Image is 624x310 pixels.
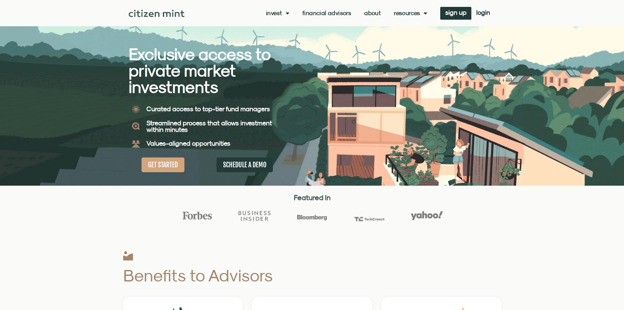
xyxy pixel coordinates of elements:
a: login [471,7,495,20]
span: GET STARTED [148,161,178,169]
a: SCHEDULE A DEMO [217,157,273,172]
a: GET STARTED [142,157,184,172]
a: Invest [266,10,289,16]
b: Values-aligned opportunities [146,139,230,147]
span: sign up [445,10,466,15]
img: Forbes Logo [181,211,213,220]
h2: Exclusive access to private market investments [129,46,289,95]
h2: Benefits to Advisors [123,267,370,284]
span: login [476,10,490,15]
strong: Featured In [294,193,331,202]
span: SCHEDULE A DEMO [223,161,266,169]
a: About [364,10,381,16]
a: Resources [394,10,427,16]
b: Streamlined process that allows investment within minutes [146,119,272,133]
a: Financial Advisors [302,10,351,16]
a: sign up [440,7,471,20]
b: Curated access to top-tier fund managers [146,105,270,113]
nav: Menu [266,10,427,16]
img: Citizen Mint [129,10,185,17]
